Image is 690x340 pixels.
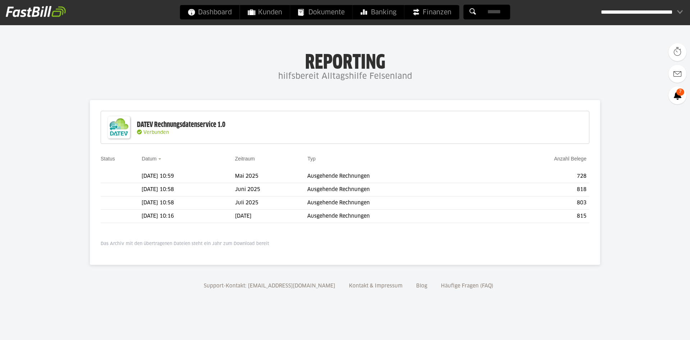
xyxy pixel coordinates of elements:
td: [DATE] [235,210,308,223]
span: Kunden [248,5,282,19]
a: Häufige Fragen (FAQ) [438,284,496,289]
span: Banking [361,5,396,19]
td: 803 [488,196,589,210]
a: Datum [142,156,156,162]
td: [DATE] 10:58 [142,196,235,210]
td: 728 [488,170,589,183]
img: fastbill_logo_white.png [6,6,66,17]
div: DATEV Rechnungsdatenservice 1.0 [137,120,225,130]
img: DATEV-Datenservice Logo [105,113,133,142]
td: Ausgehende Rechnungen [307,183,487,196]
a: Finanzen [405,5,459,19]
a: Support-Kontakt: [EMAIL_ADDRESS][DOMAIN_NAME] [201,284,338,289]
h1: Reporting [72,51,618,69]
a: Kunden [240,5,290,19]
a: Zeitraum [235,156,255,162]
td: [DATE] 10:58 [142,183,235,196]
a: Blog [414,284,430,289]
p: Das Archiv mit den übertragenen Dateien steht ein Jahr zum Download bereit [101,241,589,247]
a: Kontakt & Impressum [346,284,405,289]
span: 7 [676,89,684,96]
a: Dokumente [290,5,353,19]
a: Banking [353,5,404,19]
a: 7 [668,86,686,104]
td: Juli 2025 [235,196,308,210]
span: Dokumente [298,5,345,19]
td: 815 [488,210,589,223]
a: Typ [307,156,316,162]
a: Dashboard [180,5,240,19]
td: [DATE] 10:16 [142,210,235,223]
span: Finanzen [413,5,451,19]
span: Dashboard [188,5,232,19]
td: Ausgehende Rechnungen [307,170,487,183]
td: [DATE] 10:59 [142,170,235,183]
a: Status [101,156,115,162]
td: Ausgehende Rechnungen [307,196,487,210]
td: 818 [488,183,589,196]
img: sort_desc.gif [158,158,163,160]
iframe: Öffnet ein Widget, in dem Sie weitere Informationen finden [635,318,683,336]
td: Ausgehende Rechnungen [307,210,487,223]
span: Verbunden [143,130,169,135]
td: Juni 2025 [235,183,308,196]
td: Mai 2025 [235,170,308,183]
a: Anzahl Belege [554,156,586,162]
